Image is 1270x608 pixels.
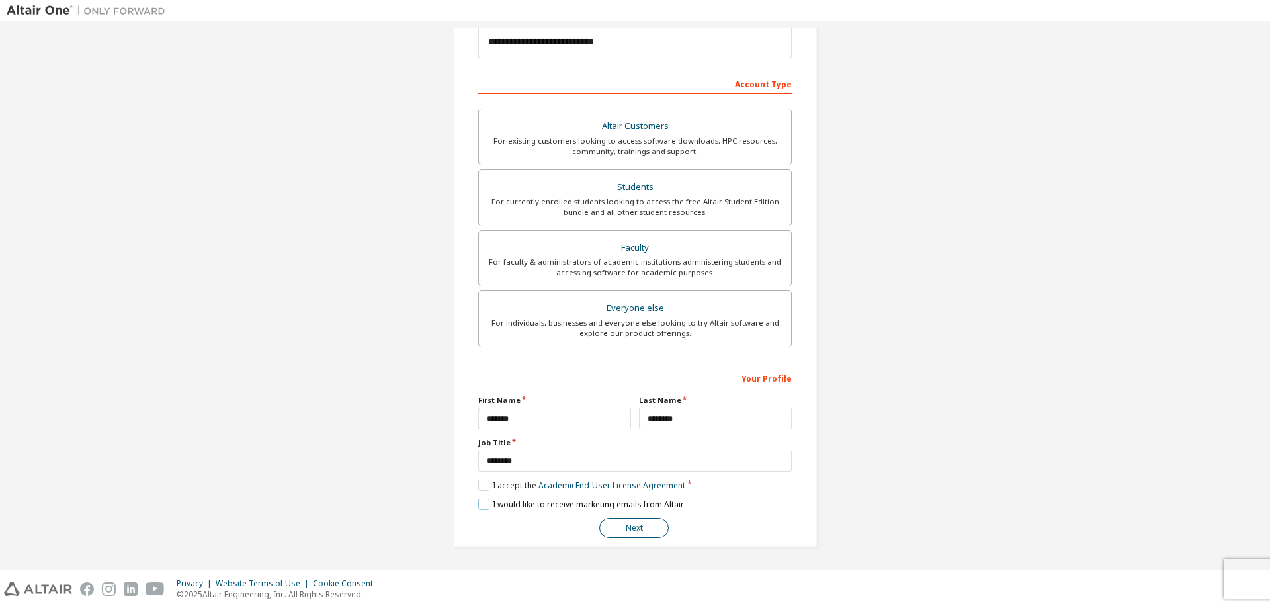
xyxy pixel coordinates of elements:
[478,499,684,510] label: I would like to receive marketing emails from Altair
[177,589,381,600] p: © 2025 Altair Engineering, Inc. All Rights Reserved.
[4,582,72,596] img: altair_logo.svg
[313,578,381,589] div: Cookie Consent
[146,582,165,596] img: youtube.svg
[487,196,783,218] div: For currently enrolled students looking to access the free Altair Student Edition bundle and all ...
[487,239,783,257] div: Faculty
[487,257,783,278] div: For faculty & administrators of academic institutions administering students and accessing softwa...
[487,318,783,339] div: For individuals, businesses and everyone else looking to try Altair software and explore our prod...
[599,518,669,538] button: Next
[124,582,138,596] img: linkedin.svg
[478,437,792,448] label: Job Title
[538,480,685,491] a: Academic End-User License Agreement
[478,367,792,388] div: Your Profile
[478,73,792,94] div: Account Type
[478,480,685,491] label: I accept the
[487,117,783,136] div: Altair Customers
[102,582,116,596] img: instagram.svg
[177,578,216,589] div: Privacy
[80,582,94,596] img: facebook.svg
[216,578,313,589] div: Website Terms of Use
[478,395,631,406] label: First Name
[487,136,783,157] div: For existing customers looking to access software downloads, HPC resources, community, trainings ...
[487,178,783,196] div: Students
[7,4,172,17] img: Altair One
[487,299,783,318] div: Everyone else
[639,395,792,406] label: Last Name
